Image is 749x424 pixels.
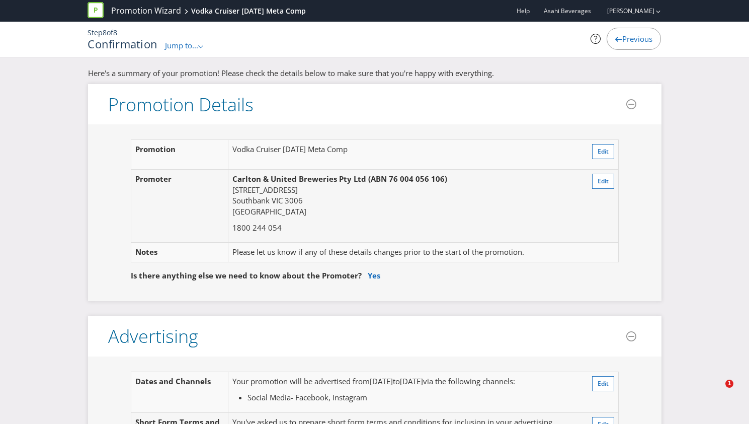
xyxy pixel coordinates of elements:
[291,392,367,402] span: - Facebook, Instagram
[247,392,291,402] span: Social Media
[598,177,609,185] span: Edit
[165,40,198,50] span: Jump to...
[103,28,107,37] span: 8
[368,270,380,280] a: Yes
[544,7,591,15] span: Asahi Beverages
[232,223,572,233] p: 1800 244 054
[592,376,614,391] button: Edit
[131,140,228,170] td: Promotion
[228,140,576,170] td: Vodka Cruiser [DATE] Meta Comp
[393,376,400,386] span: to
[232,376,370,386] span: Your promotion will be advertised from
[88,38,157,50] h1: Confirmation
[592,144,614,159] button: Edit
[131,243,228,262] td: Notes
[272,195,283,205] span: VIC
[107,28,113,37] span: of
[622,34,652,44] span: Previous
[423,376,515,386] span: via the following channels:
[232,174,366,184] span: Carlton & United Breweries Pty Ltd
[232,206,306,217] span: [GEOGRAPHIC_DATA]
[598,379,609,388] span: Edit
[370,376,393,386] span: [DATE]
[285,195,303,205] span: 3006
[135,174,172,184] span: Promoter
[232,185,298,195] span: [STREET_ADDRESS]
[232,195,270,205] span: Southbank
[597,7,654,15] a: [PERSON_NAME]
[368,174,447,184] span: (ABN 76 004 056 106)
[517,7,530,15] a: Help
[108,95,254,115] h3: Promotion Details
[113,28,117,37] span: 8
[108,326,198,346] h3: Advertising
[88,28,103,37] span: Step
[598,147,609,156] span: Edit
[88,68,661,79] p: Here's a summary of your promotion! Please check the details below to make sure that you're happy...
[705,380,729,404] iframe: Intercom live chat
[228,243,576,262] td: Please let us know if any of these details changes prior to the start of the promotion.
[592,174,614,189] button: Edit
[400,376,423,386] span: [DATE]
[725,380,733,388] span: 1
[111,5,181,17] a: Promotion Wizard
[191,6,306,16] div: Vodka Cruiser [DATE] Meta Comp
[131,372,228,413] td: Dates and Channels
[131,270,362,280] span: Is there anything else we need to know about the Promoter?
